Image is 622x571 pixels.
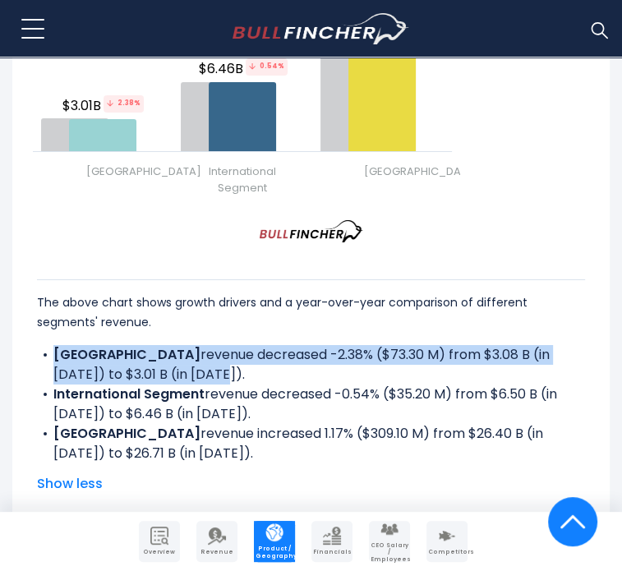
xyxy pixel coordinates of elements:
[254,521,295,562] a: Company Product/Geography
[199,58,290,79] span: $6.46B
[139,521,180,562] a: Company Overview
[37,345,585,385] li: revenue decreased -2.38% ($73.30 M) from $3.08 B (in [DATE]) to $3.01 B (in [DATE]).
[37,292,585,332] p: The above chart shows growth drivers and a year-over-year comparison of different segments' revenue.
[196,521,237,562] a: Company Revenue
[233,13,409,44] img: bullfincher logo
[198,549,236,555] span: Revenue
[104,95,144,113] span: 2.38%
[53,385,205,403] b: International Segment
[86,163,201,180] span: [GEOGRAPHIC_DATA]
[37,474,585,494] span: Show less
[141,549,178,555] span: Overview
[256,546,293,559] span: Product / Geography
[53,345,200,364] b: [GEOGRAPHIC_DATA]
[53,424,200,443] b: [GEOGRAPHIC_DATA]
[428,549,466,555] span: Competitors
[364,163,479,180] span: [GEOGRAPHIC_DATA]
[311,521,352,562] a: Company Financials
[37,385,585,424] li: revenue decreased -0.54% ($35.20 M) from $6.50 B (in [DATE]) to $6.46 B (in [DATE]).
[371,542,408,563] span: CEO Salary / Employees
[62,95,146,116] span: $3.01B
[369,521,410,562] a: Company Employees
[37,424,585,463] li: revenue increased 1.17% ($309.10 M) from $26.40 B (in [DATE]) to $26.71 B (in [DATE]).
[313,549,351,555] span: Financials
[426,521,468,562] a: Company Competitors
[246,58,288,76] span: 0.54%
[209,163,276,196] span: International Segment
[233,13,409,44] a: Go to homepage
